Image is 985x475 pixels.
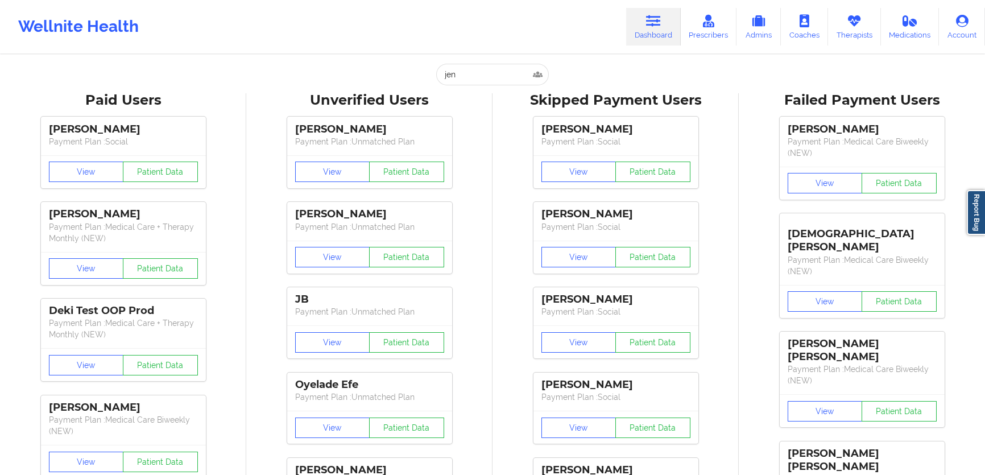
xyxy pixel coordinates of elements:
[788,254,937,277] p: Payment Plan : Medical Care Biweekly (NEW)
[500,92,731,109] div: Skipped Payment Users
[49,414,198,437] p: Payment Plan : Medical Care Biweekly (NEW)
[939,8,985,46] a: Account
[295,123,444,136] div: [PERSON_NAME]
[295,162,370,182] button: View
[295,136,444,147] p: Payment Plan : Unmatched Plan
[295,306,444,317] p: Payment Plan : Unmatched Plan
[49,258,124,279] button: View
[541,208,690,221] div: [PERSON_NAME]
[862,401,937,422] button: Patient Data
[369,332,444,353] button: Patient Data
[788,173,863,193] button: View
[788,219,937,254] div: [DEMOGRAPHIC_DATA][PERSON_NAME]
[49,208,198,221] div: [PERSON_NAME]
[788,364,937,386] p: Payment Plan : Medical Care Biweekly (NEW)
[49,162,124,182] button: View
[967,190,985,235] a: Report Bug
[369,162,444,182] button: Patient Data
[49,123,198,136] div: [PERSON_NAME]
[615,247,690,267] button: Patient Data
[681,8,737,46] a: Prescribers
[49,355,124,375] button: View
[541,306,690,317] p: Payment Plan : Social
[541,221,690,233] p: Payment Plan : Social
[736,8,781,46] a: Admins
[541,162,616,182] button: View
[123,258,198,279] button: Patient Data
[49,136,198,147] p: Payment Plan : Social
[881,8,940,46] a: Medications
[295,391,444,403] p: Payment Plan : Unmatched Plan
[295,293,444,306] div: JB
[541,136,690,147] p: Payment Plan : Social
[369,418,444,438] button: Patient Data
[626,8,681,46] a: Dashboard
[747,92,977,109] div: Failed Payment Users
[862,291,937,312] button: Patient Data
[541,391,690,403] p: Payment Plan : Social
[781,8,828,46] a: Coaches
[49,317,198,340] p: Payment Plan : Medical Care + Therapy Monthly (NEW)
[788,123,937,136] div: [PERSON_NAME]
[541,293,690,306] div: [PERSON_NAME]
[541,332,616,353] button: View
[8,92,238,109] div: Paid Users
[295,221,444,233] p: Payment Plan : Unmatched Plan
[295,208,444,221] div: [PERSON_NAME]
[295,418,370,438] button: View
[788,337,937,364] div: [PERSON_NAME] [PERSON_NAME]
[254,92,485,109] div: Unverified Users
[49,452,124,472] button: View
[49,304,198,317] div: Deki Test OOP Prod
[295,332,370,353] button: View
[828,8,881,46] a: Therapists
[788,447,937,473] div: [PERSON_NAME] [PERSON_NAME]
[615,332,690,353] button: Patient Data
[541,418,616,438] button: View
[541,378,690,391] div: [PERSON_NAME]
[788,401,863,422] button: View
[123,162,198,182] button: Patient Data
[369,247,444,267] button: Patient Data
[788,291,863,312] button: View
[541,123,690,136] div: [PERSON_NAME]
[123,452,198,472] button: Patient Data
[615,418,690,438] button: Patient Data
[49,401,198,414] div: [PERSON_NAME]
[123,355,198,375] button: Patient Data
[862,173,937,193] button: Patient Data
[615,162,690,182] button: Patient Data
[295,378,444,391] div: Oyelade Efe
[295,247,370,267] button: View
[49,221,198,244] p: Payment Plan : Medical Care + Therapy Monthly (NEW)
[541,247,616,267] button: View
[788,136,937,159] p: Payment Plan : Medical Care Biweekly (NEW)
